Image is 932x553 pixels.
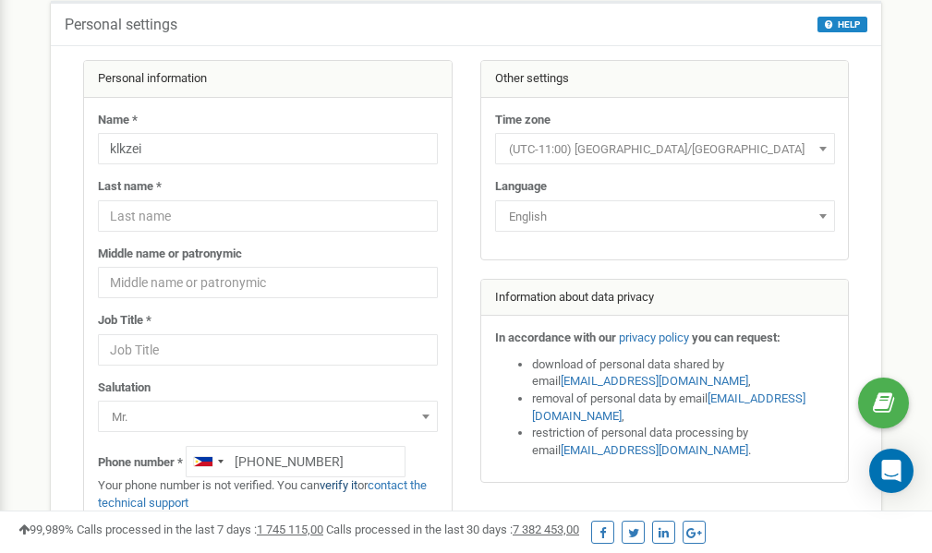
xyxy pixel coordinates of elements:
[495,112,551,129] label: Time zone
[561,374,748,388] a: [EMAIL_ADDRESS][DOMAIN_NAME]
[481,61,849,98] div: Other settings
[561,443,748,457] a: [EMAIL_ADDRESS][DOMAIN_NAME]
[186,446,405,477] input: +1-800-555-55-55
[98,267,438,298] input: Middle name or patronymic
[98,454,183,472] label: Phone number *
[495,133,835,164] span: (UTC-11:00) Pacific/Midway
[495,200,835,232] span: English
[513,523,579,536] u: 7 382 453,00
[98,246,242,263] label: Middle name or patronymic
[98,478,427,510] a: contact the technical support
[77,523,323,536] span: Calls processed in the last 7 days :
[532,425,835,459] li: restriction of personal data processing by email .
[692,331,781,344] strong: you can request:
[98,334,438,366] input: Job Title
[18,523,74,536] span: 99,989%
[817,17,867,32] button: HELP
[98,401,438,432] span: Mr.
[98,379,151,397] label: Salutation
[495,331,616,344] strong: In accordance with our
[502,137,829,162] span: (UTC-11:00) Pacific/Midway
[257,523,323,536] u: 1 745 115,00
[65,17,177,33] h5: Personal settings
[98,133,438,164] input: Name
[104,404,431,430] span: Mr.
[320,478,357,492] a: verify it
[84,61,452,98] div: Personal information
[326,523,579,536] span: Calls processed in the last 30 days :
[98,112,138,129] label: Name *
[532,356,835,391] li: download of personal data shared by email ,
[502,204,829,230] span: English
[98,178,162,196] label: Last name *
[187,447,229,476] div: Telephone country code
[98,312,151,330] label: Job Title *
[481,280,849,317] div: Information about data privacy
[619,331,689,344] a: privacy policy
[98,477,438,511] p: Your phone number is not verified. You can or
[869,449,914,493] div: Open Intercom Messenger
[495,178,547,196] label: Language
[98,200,438,232] input: Last name
[532,391,835,425] li: removal of personal data by email ,
[532,391,805,423] a: [EMAIL_ADDRESS][DOMAIN_NAME]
